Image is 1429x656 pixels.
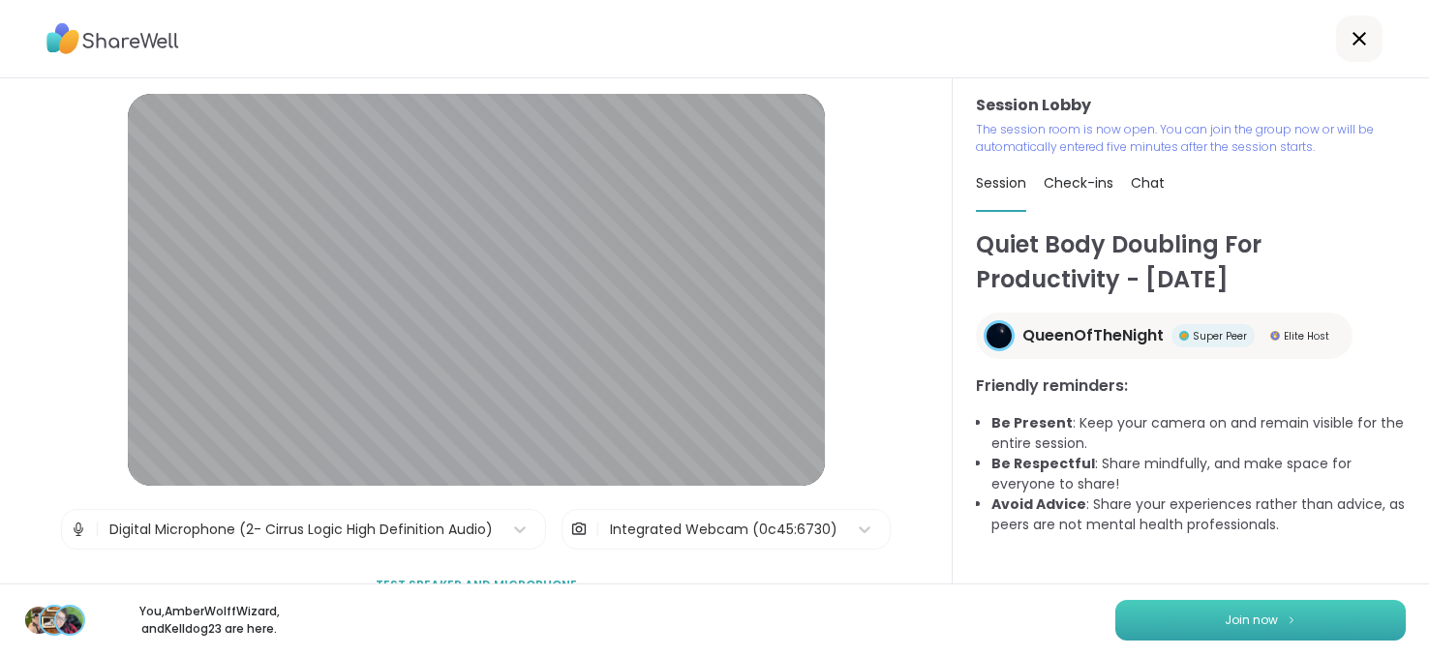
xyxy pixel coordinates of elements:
b: Be Respectful [991,454,1095,473]
li: : Share mindfully, and make space for everyone to share! [991,454,1406,494]
span: Test speaker and microphone [376,577,577,594]
li: : Keep your camera on and remain visible for the entire session. [991,413,1406,454]
span: Session [976,173,1026,193]
span: | [95,510,100,549]
img: Microphone [70,510,87,549]
b: Be Present [991,413,1073,432]
div: Integrated Webcam (0c45:6730) [610,520,837,540]
span: | [595,510,600,549]
img: QueenOfTheNight [987,323,1012,348]
button: Test speaker and microphone [368,565,585,606]
h3: Session Lobby [976,94,1406,117]
span: Check-ins [1044,173,1113,193]
span: QueenOfTheNight [1022,324,1164,347]
h3: Friendly reminders: [976,374,1406,398]
p: The session room is now open. You can join the group now or will be automatically entered five mi... [976,121,1406,156]
b: Avoid Advice [991,494,1086,514]
img: Super Peer [1179,331,1189,341]
img: ShareWell Logomark [1286,614,1297,625]
li: : Share your experiences rather than advice, as peers are not mental health professionals. [991,494,1406,535]
img: Adrienne_QueenOfTheDawn [25,607,52,634]
img: Camera [570,510,588,549]
span: Super Peer [1193,329,1247,343]
p: You, AmberWolffWizard , and Kelldog23 are here. [101,603,318,638]
img: ShareWell Logo [46,16,179,61]
img: Elite Host [1270,331,1280,341]
div: Digital Microphone (2- Cirrus Logic High Definition Audio) [109,520,493,540]
h1: Quiet Body Doubling For Productivity - [DATE] [976,227,1406,297]
button: Join now [1115,600,1406,641]
img: AmberWolffWizard [41,607,68,634]
img: Kelldog23 [56,607,83,634]
span: Join now [1225,611,1278,629]
a: QueenOfTheNightQueenOfTheNightSuper PeerSuper PeerElite HostElite Host [976,313,1353,359]
span: Elite Host [1284,329,1329,343]
span: Chat [1131,173,1165,193]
